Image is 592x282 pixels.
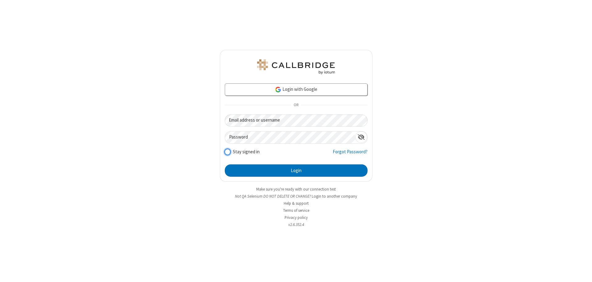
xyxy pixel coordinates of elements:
li: Not QA Selenium DO NOT DELETE OR CHANGE? [220,193,372,199]
img: google-icon.png [275,86,282,93]
button: Login [225,164,368,177]
span: OR [291,101,301,110]
a: Make sure you're ready with our connection test [256,187,336,192]
img: QA Selenium DO NOT DELETE OR CHANGE [256,59,336,74]
a: Privacy policy [285,215,308,220]
input: Email address or username [225,115,368,127]
a: Terms of service [283,208,309,213]
div: Show password [355,131,367,143]
li: v2.6.352.4 [220,222,372,228]
label: Stay signed in [233,148,260,155]
a: Forgot Password? [333,148,368,160]
a: Help & support [284,201,309,206]
a: Login with Google [225,83,368,96]
iframe: Chat [577,266,587,278]
input: Password [225,131,355,143]
button: Login to another company [312,193,357,199]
